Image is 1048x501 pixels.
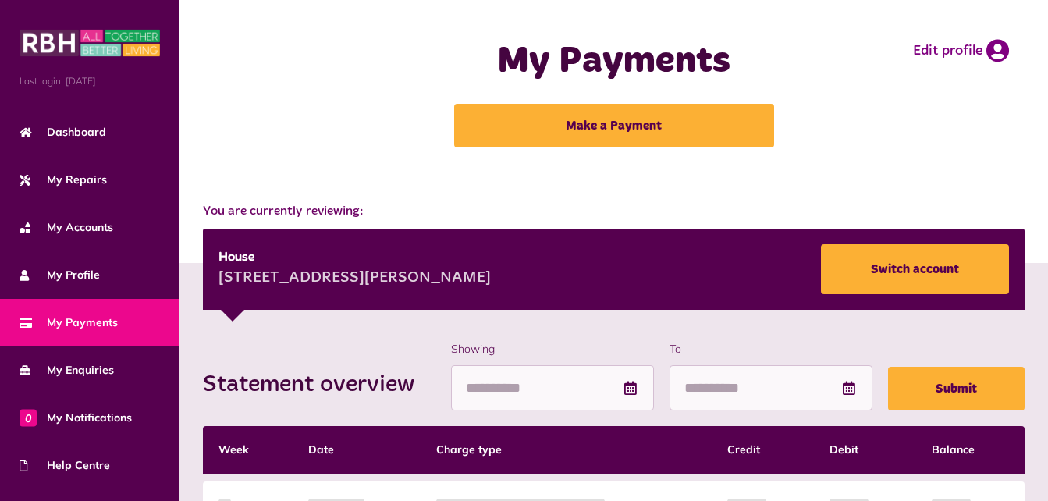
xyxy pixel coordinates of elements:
img: MyRBH [20,27,160,59]
span: My Enquiries [20,362,114,378]
span: Last login: [DATE] [20,74,160,88]
h1: My Payments [412,39,815,84]
span: Help Centre [20,457,110,474]
a: Switch account [821,244,1009,294]
div: [STREET_ADDRESS][PERSON_NAME] [218,267,491,290]
span: 0 [20,409,37,426]
span: My Profile [20,267,100,283]
span: Dashboard [20,124,106,140]
span: My Notifications [20,410,132,426]
a: Edit profile [913,39,1009,62]
span: You are currently reviewing: [203,202,1025,221]
span: My Payments [20,314,118,331]
a: Make a Payment [454,104,774,147]
div: House [218,248,491,267]
span: My Repairs [20,172,107,188]
span: My Accounts [20,219,113,236]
